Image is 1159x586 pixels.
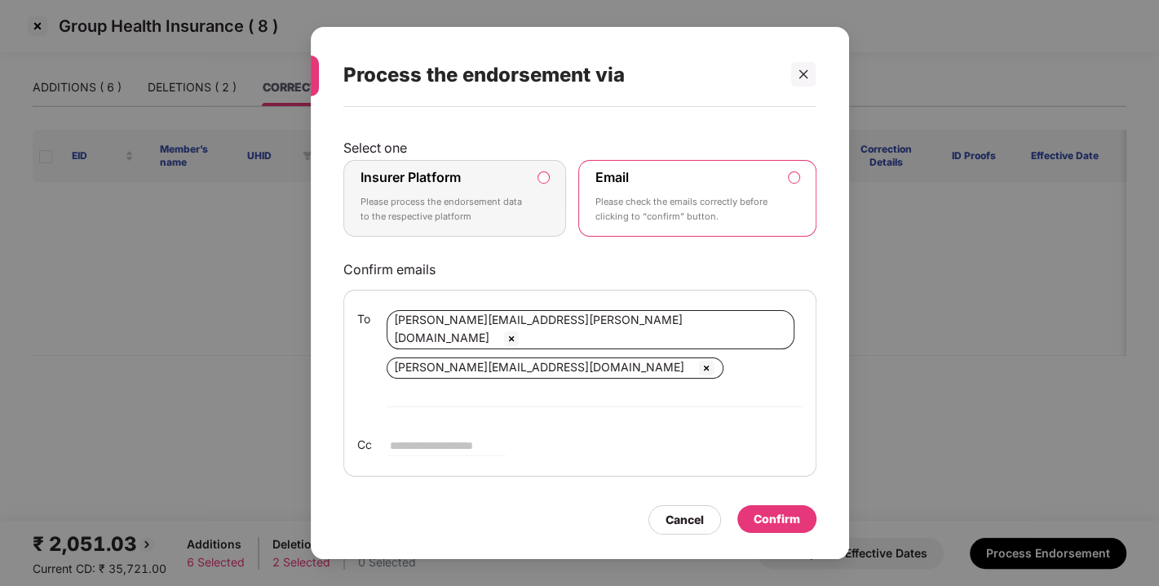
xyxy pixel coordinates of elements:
div: Confirm [754,510,800,528]
p: Please process the endorsement data to the respective platform [361,195,527,224]
img: svg+xml;base64,PHN2ZyBpZD0iQ3Jvc3MtMzJ4MzIiIHhtbG5zPSJodHRwOi8vd3d3LnczLm9yZy8yMDAwL3N2ZyIgd2lkdG... [697,358,716,378]
div: Cancel [666,511,704,529]
p: Please check the emails correctly before clicking to “confirm” button. [595,195,776,224]
input: Insurer PlatformPlease process the endorsement data to the respective platform [538,172,549,183]
img: svg+xml;base64,PHN2ZyBpZD0iQ3Jvc3MtMzJ4MzIiIHhtbG5zPSJodHRwOi8vd3d3LnczLm9yZy8yMDAwL3N2ZyIgd2lkdG... [502,329,521,348]
span: Cc [357,436,372,454]
div: Process the endorsement via [343,43,777,107]
span: [PERSON_NAME][EMAIL_ADDRESS][PERSON_NAME][DOMAIN_NAME] [394,313,683,344]
p: Select one [343,140,816,156]
span: [PERSON_NAME][EMAIL_ADDRESS][DOMAIN_NAME] [394,360,684,374]
span: To [357,310,370,328]
label: Email [595,169,629,185]
input: EmailPlease check the emails correctly before clicking to “confirm” button. [789,172,799,183]
p: Confirm emails [343,261,816,277]
span: close [798,69,809,80]
label: Insurer Platform [361,169,461,185]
